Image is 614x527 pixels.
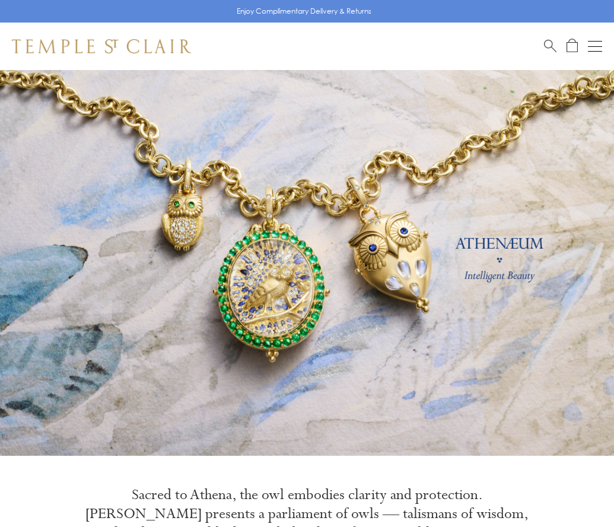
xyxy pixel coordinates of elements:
a: Open Shopping Bag [567,39,578,53]
p: Enjoy Complimentary Delivery & Returns [237,5,371,17]
a: Search [544,39,556,53]
img: Temple St. Clair [12,39,191,53]
button: Open navigation [588,39,602,53]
